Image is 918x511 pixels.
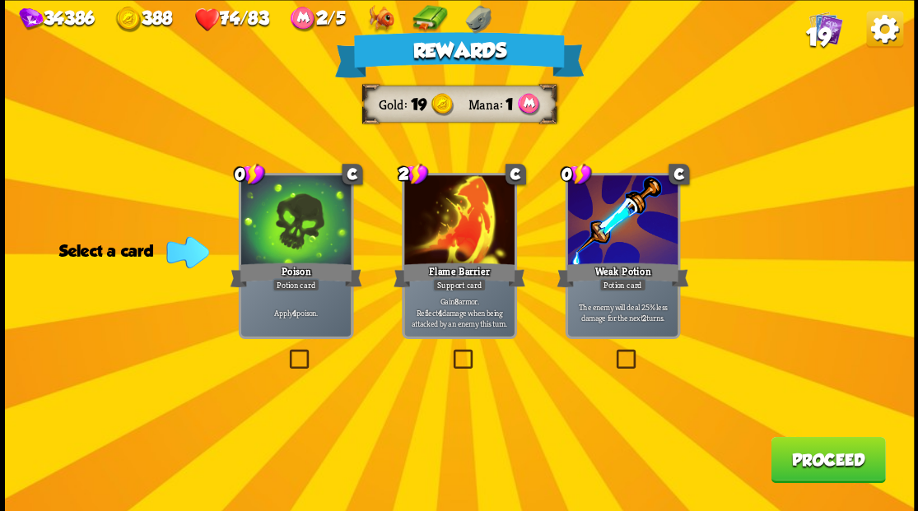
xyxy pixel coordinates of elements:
[570,301,674,323] p: The enemy will deal 25% less damage for the next turns.
[412,5,448,34] img: Book - Gain 1 extra stamina at the start of each turn.
[19,7,94,30] div: Gems
[771,436,885,482] button: Proceed
[437,307,441,318] b: 4
[517,93,539,116] img: ManaPoints.png
[410,95,426,114] span: 19
[468,95,506,113] div: Mana
[194,7,220,32] img: health.png
[194,7,269,32] div: Health
[342,164,362,184] div: C
[230,260,361,290] div: Poison
[669,164,689,184] div: C
[366,5,394,34] img: Goldfish - Potion cards go to discard pile, rather than being one-off cards.
[599,278,645,291] div: Potion card
[505,164,525,184] div: C
[290,7,315,32] img: ManaPoints.png
[393,260,524,290] div: Flame Barrier
[290,7,345,32] div: Mana
[115,7,141,32] img: gold.png
[642,312,646,323] b: 2
[272,278,319,291] div: Potion card
[454,295,458,306] b: 8
[561,162,591,185] div: 0
[432,278,486,291] div: Support card
[378,95,410,113] div: Gold
[808,11,842,44] img: Cards_Icon.png
[166,236,209,268] img: indicator-arrow.png
[407,295,511,328] p: Gain armor. Reflect damage when being attacked by an enemy this turn.
[398,162,428,185] div: 2
[244,307,348,318] p: Apply poison.
[59,241,203,259] div: Select a card
[334,32,584,77] div: Rewards
[235,162,265,185] div: 0
[506,95,513,114] span: 1
[292,307,296,318] b: 4
[866,11,903,48] img: OptionsButton.png
[431,93,454,116] img: gold.png
[115,7,173,32] div: Gold
[19,7,43,30] img: gem.png
[557,260,688,290] div: Weak Potion
[805,23,830,51] span: 19
[808,11,842,48] div: View all the cards in your deck
[465,5,492,34] img: Dragonstone - Raise your max HP by 1 after each combat.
